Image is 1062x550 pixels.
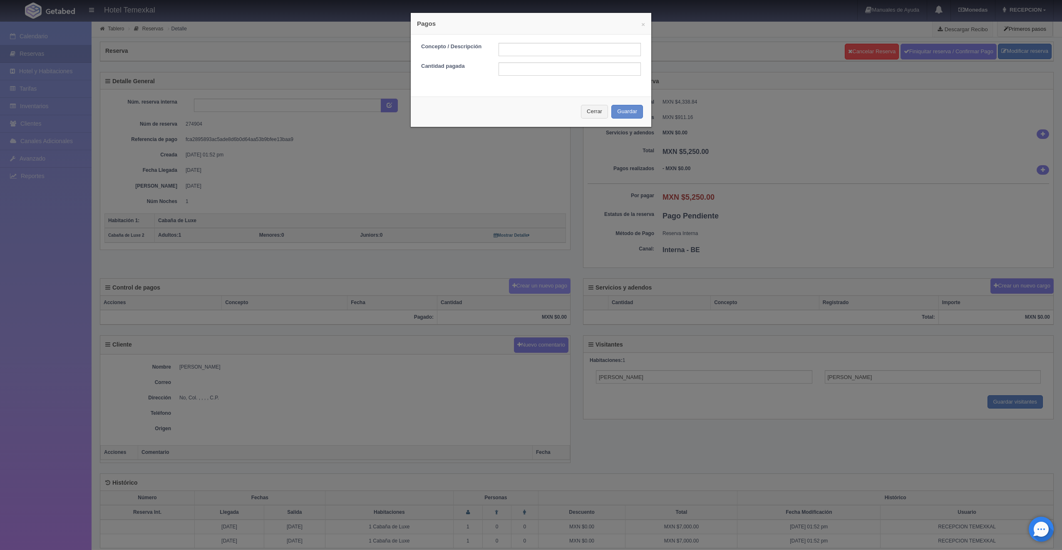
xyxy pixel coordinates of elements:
button: Guardar [611,105,643,119]
button: × [641,21,645,27]
label: Cantidad pagada [415,62,492,70]
label: Concepto / Descripción [415,43,492,51]
h4: Pagos [417,19,645,28]
button: Cerrar [581,105,608,119]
